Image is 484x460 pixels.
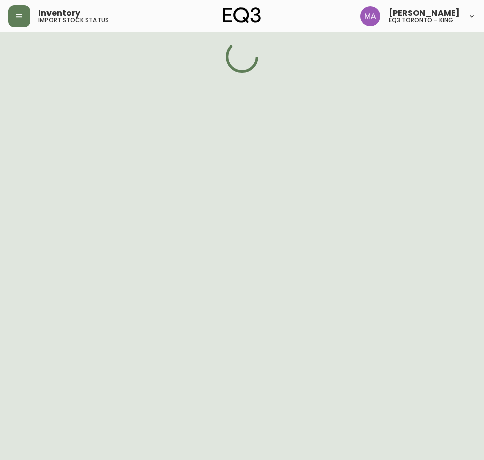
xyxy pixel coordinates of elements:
[38,17,109,23] h5: import stock status
[360,6,380,26] img: 4f0989f25cbf85e7eb2537583095d61e
[223,7,261,23] img: logo
[38,9,80,17] span: Inventory
[389,17,453,23] h5: eq3 toronto - king
[389,9,460,17] span: [PERSON_NAME]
